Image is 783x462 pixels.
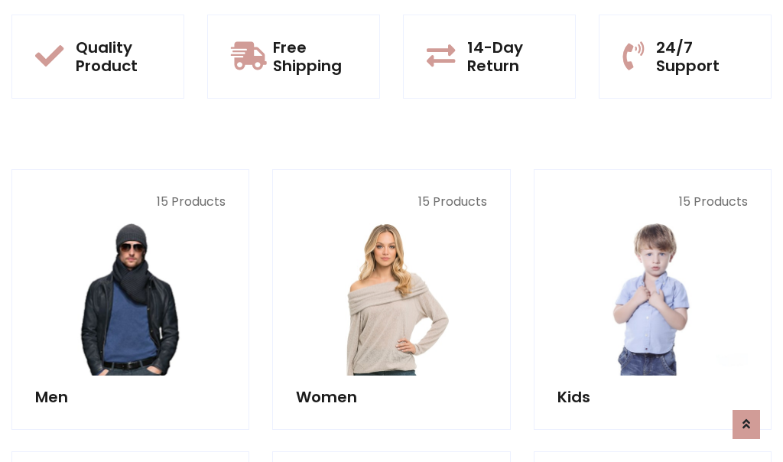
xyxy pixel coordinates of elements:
h5: Men [35,388,226,406]
h5: 14-Day Return [467,38,552,75]
h5: 24/7 Support [656,38,748,75]
p: 15 Products [35,193,226,211]
h5: Women [296,388,486,406]
h5: Kids [557,388,748,406]
p: 15 Products [296,193,486,211]
h5: Free Shipping [273,38,356,75]
p: 15 Products [557,193,748,211]
h5: Quality Product [76,38,161,75]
